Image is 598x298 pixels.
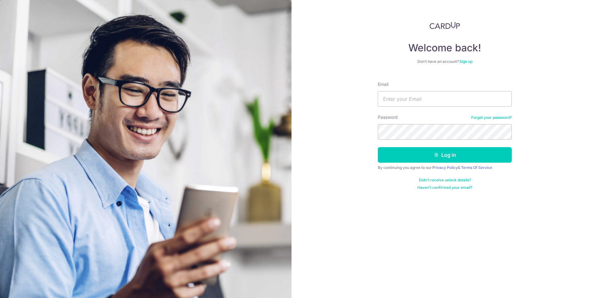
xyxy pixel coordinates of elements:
[430,22,460,29] img: CardUp Logo
[378,91,512,107] input: Enter your Email
[432,165,458,170] a: Privacy Policy
[419,178,471,183] a: Didn't receive unlock details?
[378,81,388,87] label: Email
[378,147,512,163] button: Log in
[417,185,472,190] a: Haven't confirmed your email?
[378,165,512,170] div: By continuing you agree to our &
[471,115,512,120] a: Forgot your password?
[459,59,472,64] a: Sign up
[378,59,512,64] div: Don’t have an account?
[378,42,512,54] h4: Welcome back!
[378,114,398,120] label: Password
[461,165,492,170] a: Terms Of Service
